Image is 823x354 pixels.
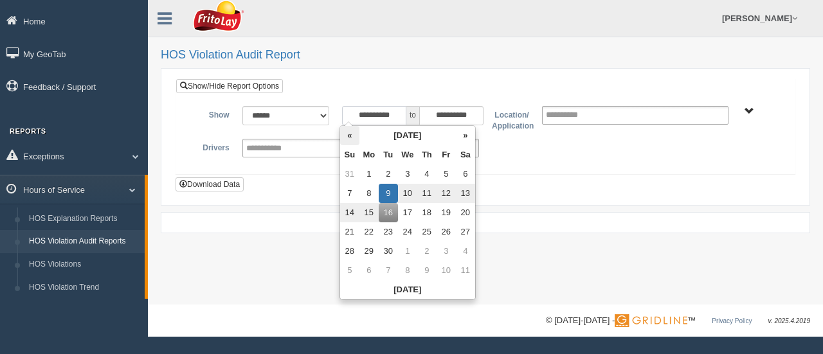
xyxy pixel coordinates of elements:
th: We [398,145,417,164]
td: 31 [340,164,359,184]
th: Su [340,145,359,164]
td: 8 [398,261,417,280]
td: 4 [417,164,437,184]
td: 2 [379,164,398,184]
td: 10 [398,184,417,203]
a: Show/Hide Report Options [176,79,283,93]
th: [DATE] [340,280,475,299]
span: to [406,106,419,125]
td: 19 [437,203,456,222]
th: » [456,126,475,145]
span: v. 2025.4.2019 [768,317,810,324]
td: 6 [456,164,475,184]
td: 7 [379,261,398,280]
td: 12 [437,184,456,203]
td: 11 [456,261,475,280]
td: 18 [417,203,437,222]
td: 26 [437,222,456,242]
td: 3 [437,242,456,261]
div: © [DATE]-[DATE] - ™ [546,314,810,328]
th: Mo [359,145,379,164]
h2: HOS Violation Audit Report [161,49,810,62]
td: 15 [359,203,379,222]
th: Th [417,145,437,164]
th: Tu [379,145,398,164]
td: 13 [456,184,475,203]
th: « [340,126,359,145]
a: HOS Violation Trend [23,276,145,299]
a: HOS Violations [23,253,145,276]
td: 28 [340,242,359,261]
th: Fr [437,145,456,164]
td: 1 [359,164,379,184]
td: 20 [456,203,475,222]
td: 17 [398,203,417,222]
td: 2 [417,242,437,261]
td: 16 [379,203,398,222]
td: 4 [456,242,475,261]
a: Privacy Policy [712,317,752,324]
td: 5 [437,164,456,184]
td: 10 [437,261,456,280]
td: 14 [340,203,359,222]
td: 22 [359,222,379,242]
td: 24 [398,222,417,242]
td: 6 [359,261,379,280]
td: 25 [417,222,437,242]
td: 8 [359,184,379,203]
label: Drivers [186,139,236,154]
td: 27 [456,222,475,242]
td: 29 [359,242,379,261]
th: [DATE] [359,126,456,145]
a: HOS Explanation Reports [23,208,145,231]
td: 9 [417,261,437,280]
td: 11 [417,184,437,203]
td: 21 [340,222,359,242]
th: Sa [456,145,475,164]
td: 1 [398,242,417,261]
button: Download Data [176,177,244,191]
td: 5 [340,261,359,280]
img: Gridline [615,314,687,327]
a: HOS Violation Audit Reports [23,230,145,253]
td: 7 [340,184,359,203]
td: 3 [398,164,417,184]
label: Show [186,106,236,121]
td: 23 [379,222,398,242]
td: 9 [379,184,398,203]
label: Location/ Application [485,106,536,132]
td: 30 [379,242,398,261]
